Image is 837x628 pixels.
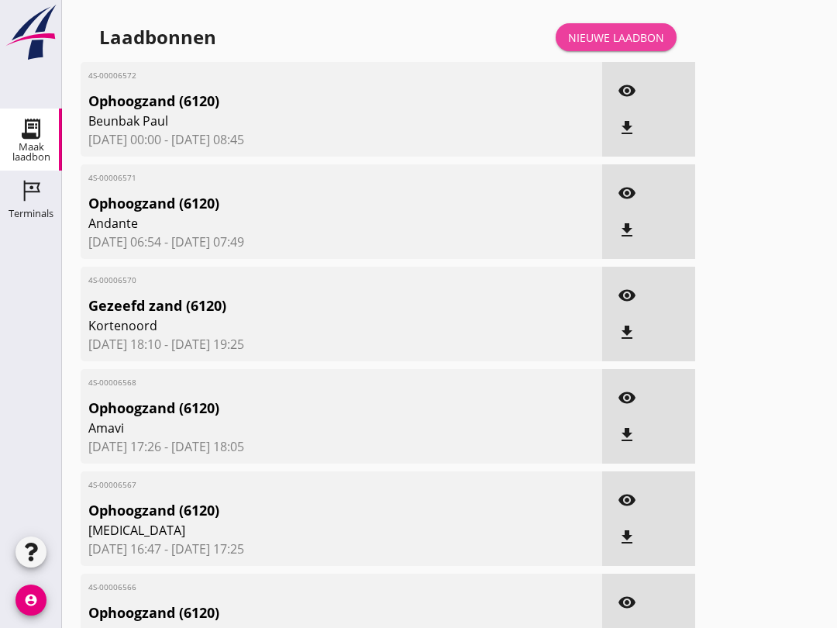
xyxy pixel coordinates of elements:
[15,585,46,616] i: account_circle
[556,23,677,51] a: Nieuwe laadbon
[88,316,510,335] span: Kortenoord
[88,521,510,540] span: [MEDICAL_DATA]
[618,119,636,137] i: file_download
[618,184,636,202] i: visibility
[3,4,59,61] img: logo-small.a267ee39.svg
[88,233,594,251] span: [DATE] 06:54 - [DATE] 07:49
[88,70,510,81] span: 4S-00006572
[88,398,510,419] span: Ophoogzand (6120)
[618,323,636,342] i: file_download
[88,581,510,593] span: 4S-00006566
[88,295,510,316] span: Gezeefd zand (6120)
[618,426,636,444] i: file_download
[618,81,636,100] i: visibility
[618,528,636,547] i: file_download
[88,112,510,130] span: Beunbak Paul
[88,193,510,214] span: Ophoogzand (6120)
[88,437,594,456] span: [DATE] 17:26 - [DATE] 18:05
[568,29,664,46] div: Nieuwe laadbon
[88,91,510,112] span: Ophoogzand (6120)
[618,491,636,509] i: visibility
[618,221,636,240] i: file_download
[88,602,510,623] span: Ophoogzand (6120)
[88,419,510,437] span: Amavi
[99,25,216,50] div: Laadbonnen
[88,335,594,354] span: [DATE] 18:10 - [DATE] 19:25
[88,130,594,149] span: [DATE] 00:00 - [DATE] 08:45
[88,214,510,233] span: Andante
[88,172,510,184] span: 4S-00006571
[88,377,510,388] span: 4S-00006568
[88,500,510,521] span: Ophoogzand (6120)
[618,593,636,612] i: visibility
[88,479,510,491] span: 4S-00006567
[618,388,636,407] i: visibility
[88,274,510,286] span: 4S-00006570
[618,286,636,305] i: visibility
[9,209,53,219] div: Terminals
[88,540,594,558] span: [DATE] 16:47 - [DATE] 17:25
